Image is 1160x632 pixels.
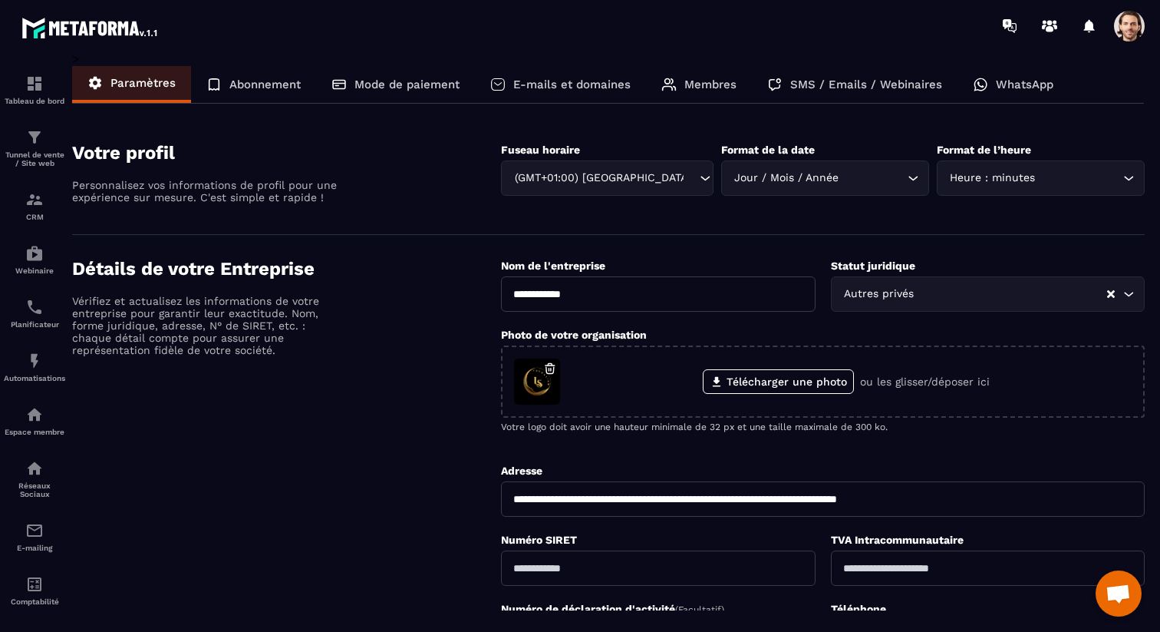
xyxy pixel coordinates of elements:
[25,459,44,478] img: social-network
[25,190,44,209] img: formation
[790,78,942,91] p: SMS / Emails / Webinaires
[1107,289,1115,300] button: Clear Selected
[684,78,737,91] p: Membres
[937,144,1031,156] label: Format de l’heure
[501,144,580,156] label: Fuseau horaire
[72,295,341,356] p: Vérifiez et actualisez les informations de votre entreprise pour garantir leur exactitude. Nom, f...
[4,544,65,552] p: E-mailing
[4,233,65,286] a: automationsautomationsWebinaire
[501,465,542,477] label: Adresse
[4,63,65,117] a: formationformationTableau de bord
[501,603,724,615] label: Numéro de déclaration d'activité
[4,564,65,617] a: accountantaccountantComptabilité
[110,76,176,90] p: Paramètres
[937,160,1145,196] div: Search for option
[501,329,647,341] label: Photo de votre organisation
[831,603,886,615] label: Téléphone
[25,74,44,93] img: formation
[21,14,160,41] img: logo
[25,352,44,370] img: automations
[703,369,854,394] label: Télécharger une photo
[831,276,1145,312] div: Search for option
[501,422,1145,432] p: Votre logo doit avoir une hauteur minimale de 32 px et une taille maximale de 300 ko.
[72,179,341,203] p: Personnalisez vos informations de profil pour une expérience sur mesure. C'est simple et rapide !
[4,151,65,167] p: Tunnel de vente / Site web
[501,260,605,272] label: Nom de l'entreprise
[4,286,65,340] a: schedulerschedulerPlanificateur
[860,376,990,388] p: ou les glisser/déposer ici
[4,510,65,564] a: emailemailE-mailing
[4,448,65,510] a: social-networksocial-networkRéseaux Sociaux
[842,170,904,187] input: Search for option
[4,597,65,606] p: Comptabilité
[4,340,65,394] a: automationsautomationsAutomatisations
[229,78,301,91] p: Abonnement
[72,142,501,164] h4: Votre profil
[513,78,631,91] p: E-mails et domaines
[4,213,65,221] p: CRM
[25,521,44,540] img: email
[501,160,713,196] div: Search for option
[684,170,696,187] input: Search for option
[4,374,65,382] p: Automatisations
[996,78,1053,91] p: WhatsApp
[4,394,65,448] a: automationsautomationsEspace membre
[4,428,65,436] p: Espace membre
[841,286,918,303] span: Autres privés
[947,170,1039,187] span: Heure : minutes
[25,298,44,316] img: scheduler
[1039,170,1119,187] input: Search for option
[4,97,65,105] p: Tableau de bord
[721,144,815,156] label: Format de la date
[354,78,460,91] p: Mode de paiement
[25,244,44,263] img: automations
[831,534,964,546] label: TVA Intracommunautaire
[731,170,842,187] span: Jour / Mois / Année
[25,405,44,424] img: automations
[4,320,65,329] p: Planificateur
[1096,571,1142,617] a: Ouvrir le chat
[501,534,577,546] label: Numéro SIRET
[918,286,1106,303] input: Search for option
[25,575,44,594] img: accountant
[511,170,684,187] span: (GMT+01:00) [GEOGRAPHIC_DATA]
[4,481,65,498] p: Réseaux Sociaux
[72,258,501,280] h4: Détails de votre Entreprise
[721,160,929,196] div: Search for option
[4,117,65,179] a: formationformationTunnel de vente / Site web
[831,260,915,272] label: Statut juridique
[675,604,724,615] span: (Facultatif)
[4,266,65,275] p: Webinaire
[4,179,65,233] a: formationformationCRM
[25,128,44,147] img: formation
